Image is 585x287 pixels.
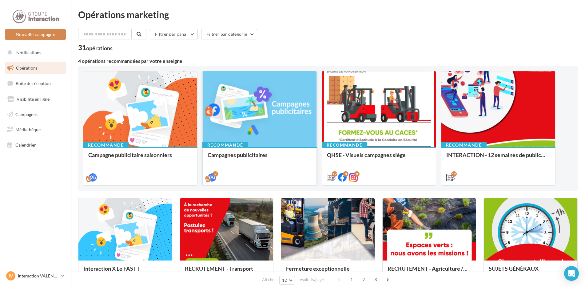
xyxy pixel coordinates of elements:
[322,142,367,148] div: Recommandé
[286,265,370,278] div: Fermeture exceptionnelle
[446,152,550,164] div: INTERACTION - 12 semaines de publication
[327,152,431,164] div: QHSE - Visuels campagnes siège
[359,275,368,285] span: 2
[371,275,380,285] span: 3
[150,29,198,39] button: Filtrer par canal
[4,139,67,152] a: Calendrier
[564,266,579,281] div: Open Intercom Messenger
[201,29,257,39] button: Filtrer par catégorie
[185,265,269,278] div: RECRUTEMENT - Transport
[4,46,65,59] button: Notifications
[441,142,487,148] div: Recommandé
[347,275,356,285] span: 1
[78,59,578,63] div: 4 opérations recommandées par votre enseigne
[4,108,67,121] a: Campagnes
[18,273,59,279] p: Interaction VALENCE
[15,127,41,132] span: Médiathèque
[88,152,192,164] div: Campagne publicitaire saisonniers
[298,277,324,283] span: résultats/page
[15,111,38,117] span: Campagnes
[332,171,337,177] div: 12
[4,62,67,75] a: Opérations
[354,171,360,177] div: 8
[16,50,41,55] span: Notifications
[9,273,13,279] span: IV
[4,77,67,90] a: Boîte de réception
[343,171,348,177] div: 8
[17,96,50,102] span: Visibilité en ligne
[16,65,38,71] span: Opérations
[282,278,287,283] span: 12
[4,123,67,136] a: Médiathèque
[279,276,295,285] button: 12
[213,171,218,177] div: 2
[15,142,36,148] span: Calendrier
[388,265,471,278] div: RECRUTEMENT - Agriculture / Espaces verts
[86,45,113,51] div: opérations
[208,152,312,164] div: Campagnes publicitaires
[451,171,457,177] div: 12
[4,93,67,106] a: Visibilité en ligne
[78,10,578,19] div: Opérations marketing
[16,81,51,86] span: Boîte de réception
[83,265,167,278] div: Interaction X Le FASTT
[5,29,66,40] button: Nouvelle campagne
[489,265,572,278] div: SUJETS GÉNÉRAUX
[78,44,113,51] div: 31
[83,142,129,148] div: Recommandé
[202,142,248,148] div: Recommandé
[5,270,66,282] a: IV Interaction VALENCE
[262,277,276,283] span: Afficher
